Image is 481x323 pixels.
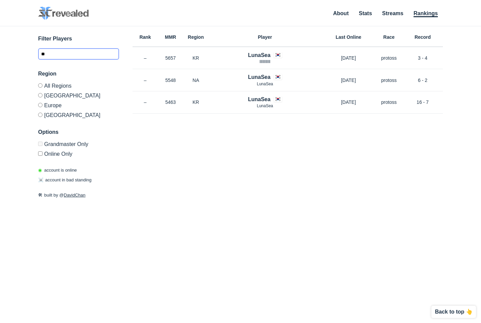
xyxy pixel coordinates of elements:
p: protoss [375,99,402,106]
p: 6 - 2 [402,77,443,84]
input: Europe [38,103,43,107]
a: Rankings [414,10,438,17]
input: [GEOGRAPHIC_DATA] [38,93,43,97]
a: Streams [382,10,403,16]
label: [GEOGRAPHIC_DATA] [38,90,119,100]
p: KR [183,55,208,61]
h3: Options [38,128,119,136]
h3: Region [38,70,119,78]
label: [GEOGRAPHIC_DATA] [38,110,119,118]
label: Only show accounts currently laddering [38,149,119,157]
p: Back to top 👆 [435,309,473,315]
p: 5463 [158,99,183,106]
p: [DATE] [321,55,375,61]
h6: Player [208,35,321,39]
p: protoss [375,55,402,61]
input: [GEOGRAPHIC_DATA] [38,113,43,117]
p: 3 - 4 [402,55,443,61]
p: 16 - 7 [402,99,443,106]
h6: Record [402,35,443,39]
p: protoss [375,77,402,84]
h4: LunaSea [248,51,271,59]
span: llllllllllll [260,59,271,64]
label: All Regions [38,83,119,90]
p: [DATE] [321,99,375,106]
h6: Race [375,35,402,39]
p: KR [183,99,208,106]
span: LunaSea [257,82,273,86]
span: ◉ [38,168,42,173]
input: Online Only [38,151,43,156]
label: Only Show accounts currently in Grandmaster [38,142,119,149]
p: – [133,77,158,84]
h3: Filter Players [38,35,119,43]
p: – [133,55,158,61]
p: NA [183,77,208,84]
h6: MMR [158,35,183,39]
label: Europe [38,100,119,110]
input: All Regions [38,83,43,88]
h6: Region [183,35,208,39]
span: 🛠 [38,193,43,198]
a: Stats [359,10,372,16]
h4: LunaSea [248,95,271,103]
img: SC2 Revealed [38,7,89,20]
p: built by @ [38,192,119,199]
span: LunaSea [257,104,273,108]
p: [DATE] [321,77,375,84]
p: account in bad standing [38,177,91,183]
a: DavidChan [64,193,85,198]
h6: Last Online [321,35,375,39]
h4: LunaSea [248,73,271,81]
a: About [333,10,349,16]
p: – [133,99,158,106]
h6: Rank [133,35,158,39]
p: account is online [38,167,77,174]
span: ☠️ [38,177,44,182]
input: Grandmaster Only [38,142,43,146]
p: 5657 [158,55,183,61]
p: 5548 [158,77,183,84]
